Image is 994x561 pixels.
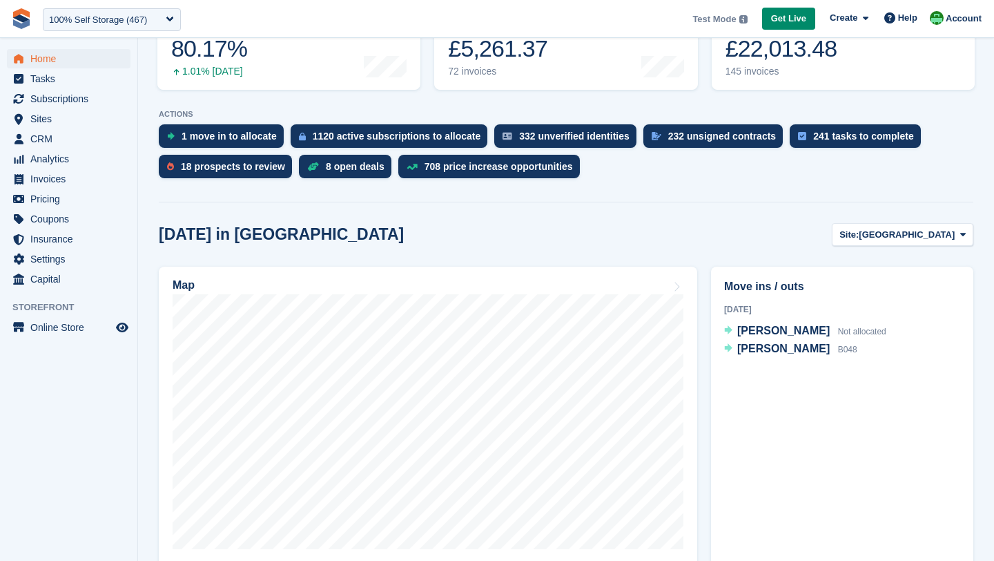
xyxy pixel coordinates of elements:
[739,15,748,23] img: icon-info-grey-7440780725fd019a000dd9b08b2336e03edf1995a4989e88bcd33f0948082b44.svg
[724,323,886,341] a: [PERSON_NAME] Not allocated
[790,124,928,155] a: 241 tasks to complete
[30,69,113,88] span: Tasks
[832,223,973,246] button: Site: [GEOGRAPHIC_DATA]
[30,129,113,149] span: CRM
[494,124,643,155] a: 332 unverified identities
[159,110,973,119] p: ACTIONS
[114,319,130,336] a: Preview store
[725,66,837,77] div: 145 invoices
[643,124,790,155] a: 232 unsigned contracts
[7,189,130,209] a: menu
[946,12,982,26] span: Account
[7,89,130,108] a: menu
[291,124,495,155] a: 1120 active subscriptions to allocate
[181,161,285,172] div: 18 prospects to review
[159,124,291,155] a: 1 move in to allocate
[299,132,306,141] img: active_subscription_to_allocate_icon-d502201f5373d7db506a760aba3b589e785aa758c864c3986d89f69b8ff3...
[898,11,917,25] span: Help
[724,303,960,316] div: [DATE]
[49,13,147,27] div: 100% Self Storage (467)
[30,49,113,68] span: Home
[798,132,806,140] img: task-75834270c22a3079a89374b754ae025e5fb1db73e45f91037f5363f120a921f8.svg
[448,35,551,63] div: £5,261.37
[182,131,277,142] div: 1 move in to allocate
[30,229,113,249] span: Insurance
[668,131,776,142] div: 232 unsigned contracts
[167,132,175,140] img: move_ins_to_allocate_icon-fdf77a2bb77ea45bf5b3d319d69a93e2d87916cf1d5bf7949dd705db3b84f3ca.svg
[7,249,130,269] a: menu
[652,132,661,140] img: contract_signature_icon-13c848040528278c33f63329250d36e43548de30e8caae1d1a13099fd9432cc5.svg
[519,131,630,142] div: 332 unverified identities
[838,345,857,354] span: B048
[159,155,299,185] a: 18 prospects to review
[12,301,137,314] span: Storefront
[7,269,130,289] a: menu
[7,318,130,337] a: menu
[813,131,914,142] div: 241 tasks to complete
[171,35,247,63] div: 80.17%
[859,228,955,242] span: [GEOGRAPHIC_DATA]
[725,35,837,63] div: £22,013.48
[434,2,697,90] a: Month-to-date sales £5,261.37 72 invoices
[30,209,113,229] span: Coupons
[30,109,113,129] span: Sites
[724,341,857,359] a: [PERSON_NAME] B048
[7,109,130,129] a: menu
[7,49,130,68] a: menu
[30,249,113,269] span: Settings
[313,131,481,142] div: 1120 active subscriptions to allocate
[930,11,944,25] img: Laura Carlisle
[724,278,960,295] h2: Move ins / outs
[7,229,130,249] a: menu
[7,169,130,189] a: menu
[425,161,573,172] div: 708 price increase opportunities
[30,318,113,337] span: Online Store
[30,169,113,189] span: Invoices
[838,327,886,336] span: Not allocated
[326,161,384,172] div: 8 open deals
[398,155,587,185] a: 708 price increase opportunities
[448,66,551,77] div: 72 invoices
[692,12,736,26] span: Test Mode
[30,269,113,289] span: Capital
[30,89,113,108] span: Subscriptions
[30,149,113,169] span: Analytics
[159,225,404,244] h2: [DATE] in [GEOGRAPHIC_DATA]
[839,228,859,242] span: Site:
[173,279,195,292] h2: Map
[307,162,319,171] img: deal-1b604bf984904fb50ccaf53a9ad4b4a5d6e5aea283cecdc64d6e3604feb123c2.svg
[737,325,830,336] span: [PERSON_NAME]
[7,69,130,88] a: menu
[762,8,815,30] a: Get Live
[7,209,130,229] a: menu
[171,66,247,77] div: 1.01% [DATE]
[712,2,975,90] a: Awaiting payment £22,013.48 145 invoices
[299,155,398,185] a: 8 open deals
[157,2,420,90] a: Occupancy 80.17% 1.01% [DATE]
[7,149,130,169] a: menu
[503,132,512,140] img: verify_identity-adf6edd0f0f0b5bbfe63781bf79b02c33cf7c696d77639b501bdc392416b5a36.svg
[167,162,174,171] img: prospect-51fa495bee0391a8d652442698ab0144808aea92771e9ea1ae160a38d050c398.svg
[737,343,830,354] span: [PERSON_NAME]
[7,129,130,149] a: menu
[30,189,113,209] span: Pricing
[407,164,418,170] img: price_increase_opportunities-93ffe204e8149a01c8c9dc8f82e8f89637d9d84a8eef4429ea346261dce0b2c0.svg
[830,11,857,25] span: Create
[771,12,806,26] span: Get Live
[11,8,32,29] img: stora-icon-8386f47178a22dfd0bd8f6a31ec36ba5ce8667c1dd55bd0f319d3a0aa187defe.svg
